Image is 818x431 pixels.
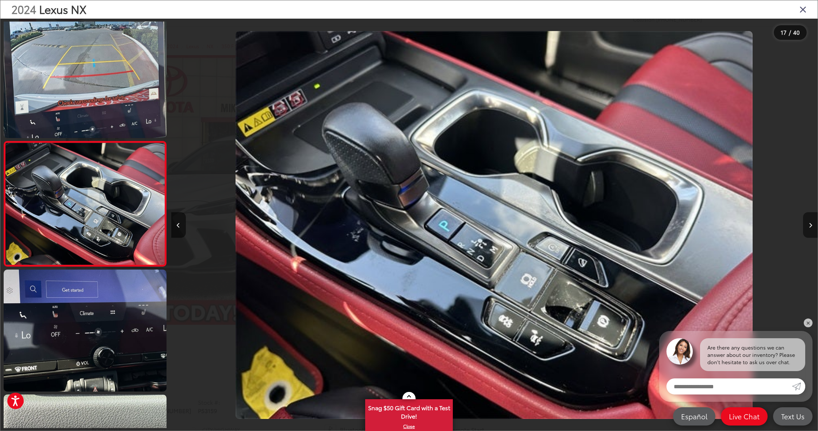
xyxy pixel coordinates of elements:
[2,15,168,139] img: 2024 Lexus NX 350 F SPORT Handling
[725,412,763,421] span: Live Chat
[236,31,753,419] img: 2024 Lexus NX 350 F SPORT Handling
[11,1,36,17] span: 2024
[803,212,818,238] button: Next image
[666,378,792,394] input: Enter your message
[171,31,817,419] div: 2024 Lexus NX 350 F SPORT Handling 16
[4,143,166,264] img: 2024 Lexus NX 350 F SPORT Handling
[366,400,452,422] span: Snag $50 Gift Card with a Test Drive!
[39,1,87,17] span: Lexus NX
[721,407,768,426] a: Live Chat
[666,338,693,365] img: Agent profile photo
[792,378,805,394] a: Submit
[677,412,711,421] span: Español
[777,412,808,421] span: Text Us
[171,212,186,238] button: Previous image
[788,30,792,35] span: /
[793,28,800,36] span: 40
[2,268,168,393] img: 2024 Lexus NX 350 F SPORT Handling
[673,407,715,426] a: Español
[700,338,805,371] div: Are there any questions we can answer about our inventory? Please don't hesitate to ask us over c...
[799,4,807,14] i: Close gallery
[773,407,813,426] a: Text Us
[781,28,787,36] span: 17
